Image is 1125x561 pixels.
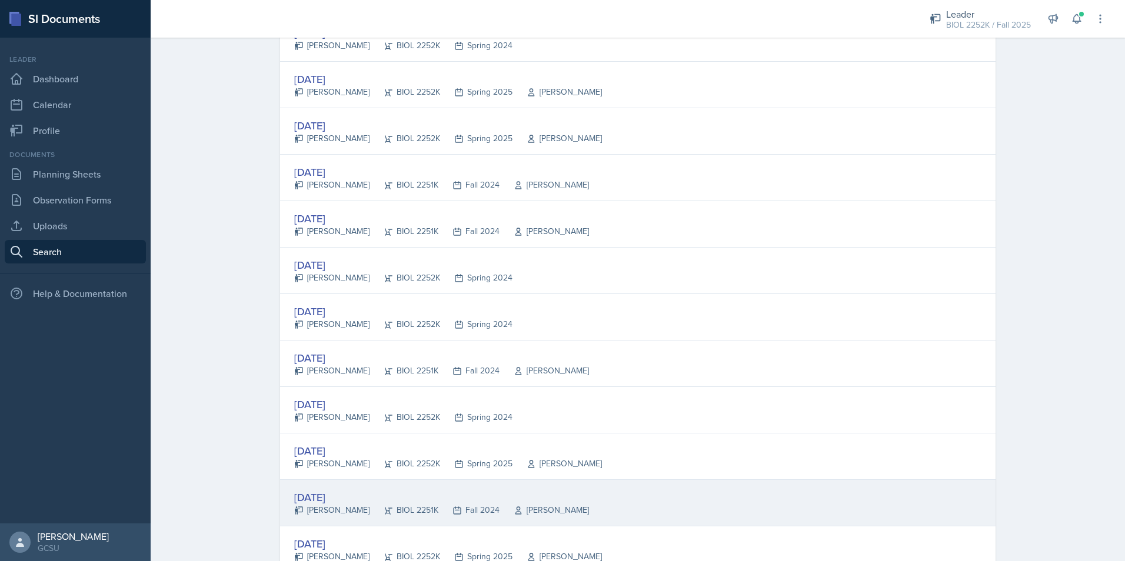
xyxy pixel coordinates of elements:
div: [DATE] [294,536,602,552]
div: [PERSON_NAME] [500,179,589,191]
div: [DATE] [294,303,512,319]
div: [DATE] [294,118,602,133]
div: [PERSON_NAME] [512,86,602,98]
div: Spring 2025 [440,132,512,145]
div: [PERSON_NAME] [294,272,370,284]
div: [PERSON_NAME] [294,86,370,98]
div: Documents [5,149,146,160]
div: [PERSON_NAME] [512,132,602,145]
div: BIOL 2252K [370,272,440,284]
div: Spring 2025 [440,458,512,470]
div: GCSU [38,542,109,554]
div: [PERSON_NAME] [294,411,370,423]
div: [PERSON_NAME] [500,365,589,377]
div: BIOL 2252K [370,458,440,470]
div: [DATE] [294,164,589,180]
div: Fall 2024 [438,504,500,516]
div: BIOL 2252K [370,132,440,145]
a: Planning Sheets [5,162,146,186]
a: Observation Forms [5,188,146,212]
div: [DATE] [294,350,589,366]
div: BIOL 2252K [370,411,440,423]
div: [PERSON_NAME] [294,365,370,377]
div: [DATE] [294,396,512,412]
div: BIOL 2251K [370,365,438,377]
div: Leader [946,7,1031,21]
div: [PERSON_NAME] [294,179,370,191]
div: Fall 2024 [438,225,500,238]
div: Spring 2024 [440,411,512,423]
div: BIOL 2252K [370,86,440,98]
div: [PERSON_NAME] [500,225,589,238]
div: Spring 2024 [440,318,512,330]
div: BIOL 2252K / Fall 2025 [946,19,1031,31]
div: [DATE] [294,71,602,87]
a: Profile [5,119,146,142]
div: Spring 2024 [440,272,512,284]
div: BIOL 2251K [370,179,438,191]
div: [PERSON_NAME] [294,39,370,52]
div: [PERSON_NAME] [500,504,589,516]
div: [PERSON_NAME] [294,318,370,330]
div: BIOL 2251K [370,225,438,238]
div: [PERSON_NAME] [512,458,602,470]
div: [PERSON_NAME] [294,132,370,145]
div: BIOL 2252K [370,318,440,330]
a: Search [5,240,146,263]
div: BIOL 2251K [370,504,438,516]
div: BIOL 2252K [370,39,440,52]
div: [DATE] [294,443,602,459]
div: [PERSON_NAME] [38,530,109,542]
div: Spring 2024 [440,39,512,52]
div: [DATE] [294,211,589,226]
div: [PERSON_NAME] [294,225,370,238]
a: Uploads [5,214,146,238]
div: Fall 2024 [438,179,500,191]
div: Fall 2024 [438,365,500,377]
div: Leader [5,54,146,65]
a: Dashboard [5,67,146,91]
div: [PERSON_NAME] [294,458,370,470]
div: Spring 2025 [440,86,512,98]
div: Help & Documentation [5,282,146,305]
a: Calendar [5,93,146,116]
div: [DATE] [294,257,512,273]
div: [DATE] [294,489,589,505]
div: [PERSON_NAME] [294,504,370,516]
